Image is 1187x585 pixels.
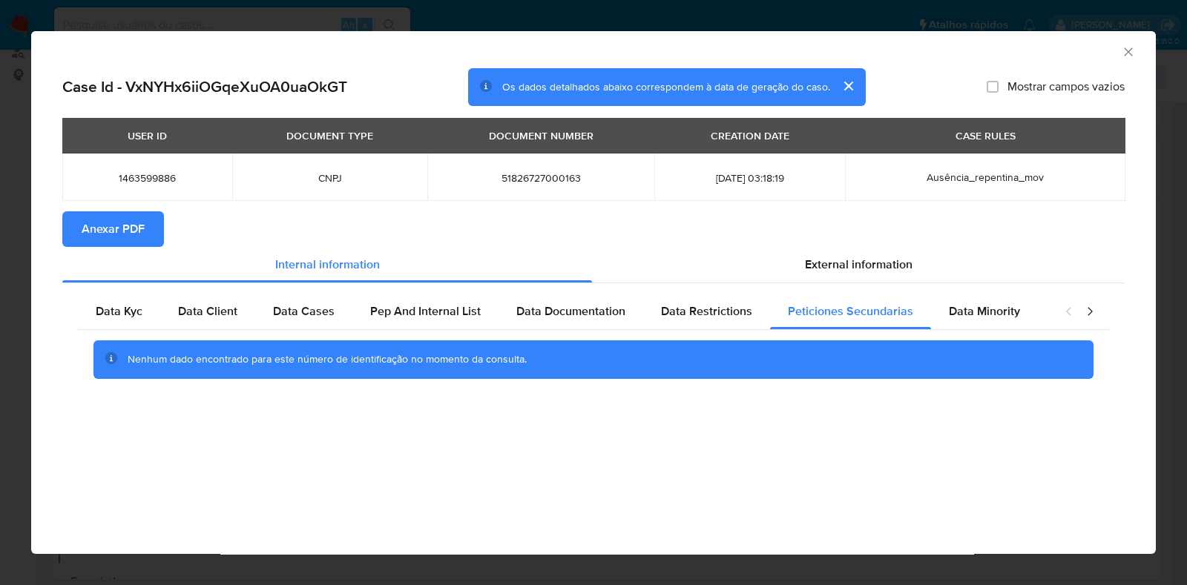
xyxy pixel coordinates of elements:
span: Data Documentation [516,303,625,320]
div: DOCUMENT NUMBER [480,123,602,148]
span: Internal information [275,256,380,273]
span: Data Kyc [96,303,142,320]
div: DOCUMENT TYPE [277,123,382,148]
span: Pep And Internal List [370,303,481,320]
div: CASE RULES [947,123,1025,148]
button: cerrar [830,68,866,104]
span: Data Cases [273,303,335,320]
span: Data Minority [949,303,1020,320]
div: USER ID [119,123,176,148]
span: 1463599886 [80,171,214,185]
span: Data Client [178,303,237,320]
span: Anexar PDF [82,213,145,245]
span: External information [805,256,913,273]
span: CNPJ [250,171,409,185]
h2: Case Id - VxNYHx6iiOGqeXuOA0uaOkGT [62,77,347,96]
span: 51826727000163 [445,171,637,185]
span: Peticiones Secundarias [788,303,913,320]
span: Os dados detalhados abaixo correspondem à data de geração do caso. [502,79,830,94]
button: Fechar a janela [1121,44,1134,58]
button: Anexar PDF [62,211,164,247]
span: Mostrar campos vazios [1007,79,1125,94]
span: Nenhum dado encontrado para este número de identificação no momento da consulta. [128,351,527,366]
div: closure-recommendation-modal [31,31,1156,554]
input: Mostrar campos vazios [987,81,999,93]
span: [DATE] 03:18:19 [672,171,827,185]
div: Detailed internal info [78,294,1050,329]
div: CREATION DATE [702,123,798,148]
div: Detailed info [62,247,1125,282]
span: Data Restrictions [661,303,752,320]
span: Ausência_repentina_mov [927,170,1044,185]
